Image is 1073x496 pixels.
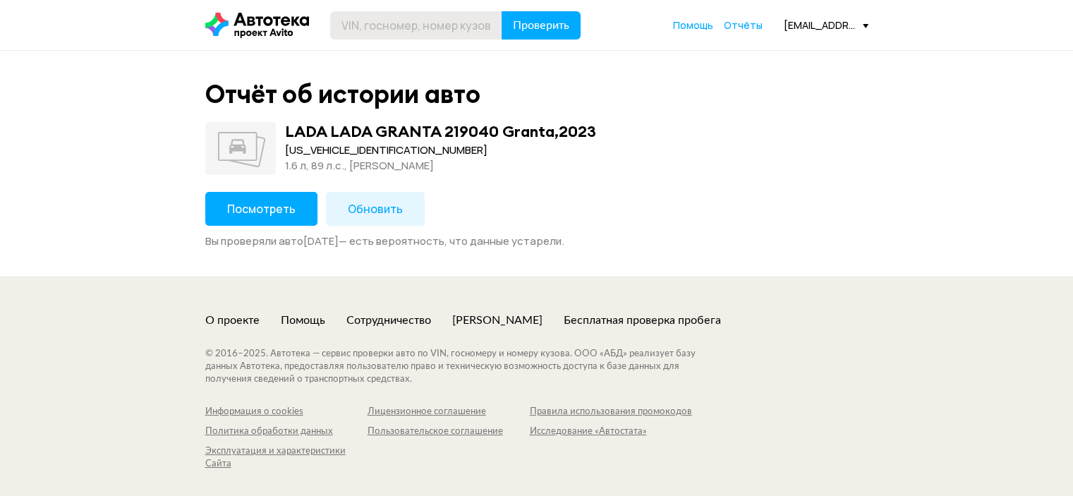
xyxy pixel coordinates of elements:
div: © 2016– 2025 . Автотека — сервис проверки авто по VIN, госномеру и номеру кузова. ООО «АБД» реали... [205,348,724,386]
a: Информация о cookies [205,406,368,418]
a: Сотрудничество [346,313,431,328]
div: [US_VEHICLE_IDENTIFICATION_NUMBER] [285,143,596,158]
a: Эксплуатация и характеристики Сайта [205,445,368,471]
div: 1.6 л, 89 л.c., [PERSON_NAME] [285,158,596,174]
button: Проверить [502,11,581,40]
span: Посмотреть [227,201,296,217]
div: LADA LADA GRANTA 219040 Granta , 2023 [285,122,596,140]
div: [EMAIL_ADDRESS][DOMAIN_NAME] [784,18,868,32]
div: Отчёт об истории авто [205,79,480,109]
a: Пользовательское соглашение [368,425,530,438]
a: Правила использования промокодов [530,406,692,418]
button: Обновить [326,192,425,226]
a: Лицензионное соглашение [368,406,530,418]
div: Вы проверяли авто [DATE] — есть вероятность, что данные устарели. [205,234,868,248]
a: Помощь [281,313,325,328]
a: Политика обработки данных [205,425,368,438]
span: Проверить [513,20,569,31]
a: Отчёты [724,18,763,32]
a: [PERSON_NAME] [452,313,542,328]
input: VIN, госномер, номер кузова [330,11,502,40]
a: О проекте [205,313,260,328]
a: Помощь [673,18,713,32]
button: Посмотреть [205,192,317,226]
a: Исследование «Автостата» [530,425,692,438]
span: Обновить [348,201,403,217]
a: Бесплатная проверка пробега [564,313,721,328]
